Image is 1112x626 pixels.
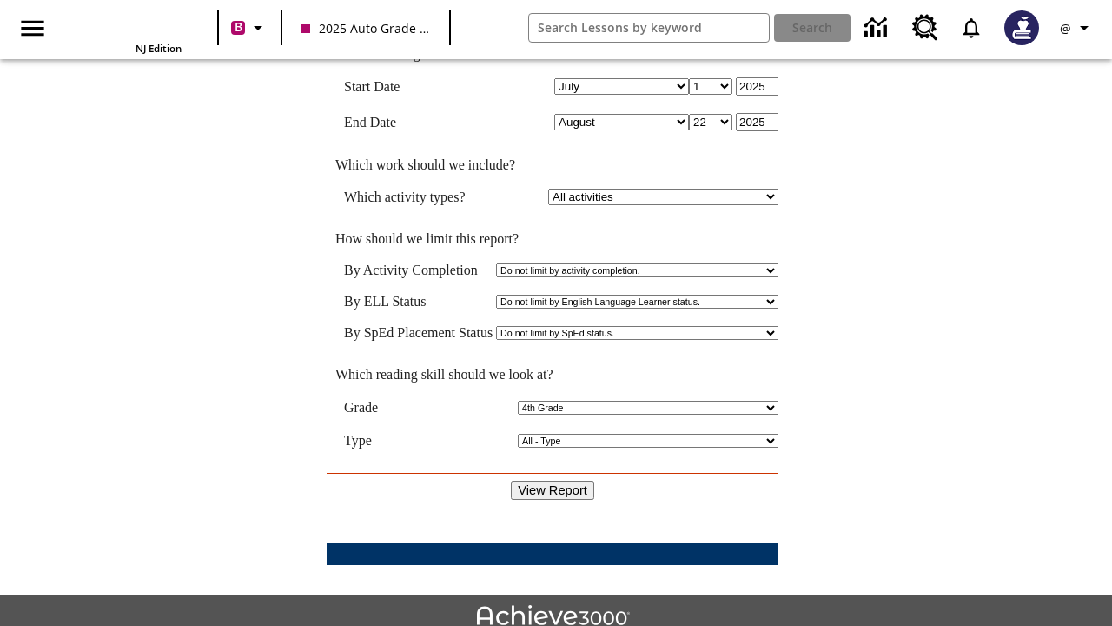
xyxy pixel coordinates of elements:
[136,42,182,55] span: NJ Edition
[327,157,778,173] td: Which work should we include?
[344,263,493,278] td: By Activity Completion
[854,4,902,52] a: Data Center
[902,4,949,51] a: Resource Center, Will open in new tab
[344,77,490,96] td: Start Date
[1004,10,1039,45] img: Avatar
[529,14,769,42] input: search field
[344,113,490,131] td: End Date
[344,325,493,341] td: By SpEd Placement Status
[344,294,493,310] td: By ELL Status
[7,3,58,54] button: Open side menu
[327,367,778,383] td: Which reading skill should we look at?
[994,5,1049,50] button: Select a new avatar
[949,5,994,50] a: Notifications
[344,400,394,416] td: Grade
[327,231,778,247] td: How should we limit this report?
[235,17,242,38] span: B
[224,12,275,43] button: Boost Class color is violet red. Change class color
[1049,12,1105,43] button: Profile/Settings
[69,5,182,55] div: Home
[344,189,490,205] td: Which activity types?
[511,481,594,500] input: View Report
[301,19,430,37] span: 2025 Auto Grade 10
[344,433,386,449] td: Type
[1060,19,1071,37] span: @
